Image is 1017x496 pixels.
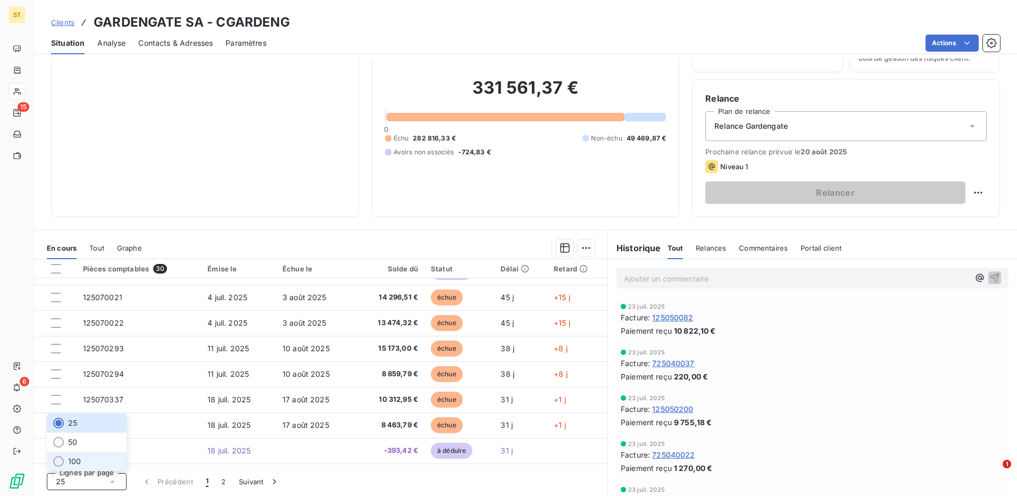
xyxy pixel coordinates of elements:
[282,318,327,327] span: 3 août 2025
[68,437,77,448] span: 50
[51,17,74,28] a: Clients
[621,358,650,369] span: Facture :
[705,92,987,105] h6: Relance
[705,181,965,204] button: Relancer
[431,417,463,433] span: échue
[207,395,251,404] span: 18 juil. 2025
[215,470,232,493] button: 2
[413,134,456,143] span: 282 816,33 €
[232,470,286,493] button: Suivant
[207,264,270,273] div: Émise le
[83,318,124,327] span: 125070022
[621,325,672,336] span: Paiement reçu
[360,369,418,379] span: 8 859,79 €
[554,395,566,404] span: +1 j
[207,420,251,429] span: 18 juil. 2025
[94,13,290,32] h3: GARDENGATE SA - CGARDENG
[431,341,463,357] span: échue
[431,315,463,331] span: échue
[83,293,122,302] span: 125070021
[207,318,247,327] span: 4 juil. 2025
[926,35,979,52] button: Actions
[51,18,74,27] span: Clients
[720,162,748,171] span: Niveau 1
[739,244,788,252] span: Commentaires
[501,420,513,429] span: 31 j
[384,125,388,134] span: 0
[207,369,249,378] span: 11 juil. 2025
[360,264,418,273] div: Solde dû
[360,343,418,354] span: 15 173,00 €
[501,318,514,327] span: 45 j
[801,244,841,252] span: Portail client
[621,417,672,428] span: Paiement reçu
[83,395,123,404] span: 125070337
[18,102,29,112] span: 15
[68,456,81,467] span: 100
[1003,460,1011,468] span: 1
[282,293,327,302] span: 3 août 2025
[801,147,847,156] span: 20 août 2025
[431,366,463,382] span: échue
[714,121,788,131] span: Relance Gardengate
[360,420,418,431] span: 8 463,79 €
[621,371,672,382] span: Paiement reçu
[501,395,513,404] span: 31 j
[627,134,666,143] span: 49 469,87 €
[621,449,650,460] span: Facture :
[68,418,77,428] span: 25
[652,403,693,415] span: 125050200
[282,264,347,273] div: Échue le
[431,443,472,459] span: à déduire
[652,312,693,323] span: 125050082
[51,38,85,48] span: Situation
[674,417,712,428] span: 9 755,18 €
[621,403,650,415] span: Facture :
[554,369,568,378] span: +8 j
[628,395,665,401] span: 23 juil. 2025
[282,344,330,353] span: 10 août 2025
[431,392,463,408] span: échue
[207,446,251,455] span: 18 juil. 2025
[621,312,650,323] span: Facture :
[97,38,126,48] span: Analyse
[207,293,247,302] span: 4 juil. 2025
[360,445,418,456] span: -393,42 €
[501,344,514,353] span: 38 j
[153,264,167,274] span: 30
[20,377,29,386] span: 6
[207,344,249,353] span: 11 juil. 2025
[117,244,142,252] span: Graphe
[628,303,665,310] span: 23 juil. 2025
[360,394,418,405] span: 10 312,95 €
[981,460,1006,485] iframe: Intercom live chat
[628,441,665,447] span: 23 juil. 2025
[394,134,409,143] span: Échu
[674,325,716,336] span: 10 822,10 €
[385,77,666,109] h2: 331 561,37 €
[652,449,695,460] span: 725040022
[199,470,215,493] button: 1
[652,358,694,369] span: 725040037
[47,244,77,252] span: En cours
[674,462,713,474] span: 1 270,00 €
[282,369,330,378] span: 10 août 2025
[705,147,987,156] span: Prochaine relance prévue le
[554,293,570,302] span: +15 j
[668,244,683,252] span: Tout
[56,476,65,487] span: 25
[83,369,124,378] span: 125070294
[138,38,213,48] span: Contacts & Adresses
[628,349,665,356] span: 23 juil. 2025
[83,264,195,274] div: Pièces comptables
[431,264,488,273] div: Statut
[501,369,514,378] span: 38 j
[135,470,199,493] button: Précédent
[394,147,454,157] span: Avoirs non associés
[89,244,104,252] span: Tout
[674,371,708,382] span: 220,00 €
[501,293,514,302] span: 45 j
[431,290,463,305] span: échue
[282,420,329,429] span: 17 août 2025
[591,134,622,143] span: Non-échu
